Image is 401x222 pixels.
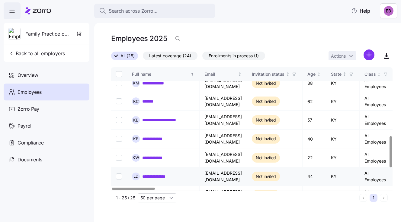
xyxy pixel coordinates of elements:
[256,98,276,105] span: Not invited
[360,167,394,186] td: All Employees
[252,71,284,78] div: Invitation status
[116,173,122,179] input: Select record 19
[360,111,394,129] td: All Employees
[25,30,69,38] span: Family Practice of Booneville Inc
[346,5,375,17] button: Help
[109,7,158,15] span: Search across Zorro...
[326,130,360,148] td: KY
[4,151,89,168] a: Documents
[200,167,247,186] td: [EMAIL_ADDRESS][DOMAIN_NAME]
[4,134,89,151] a: Compliance
[4,67,89,84] a: Overview
[326,111,360,129] td: KY
[6,47,67,59] button: Back to all employers
[132,71,189,78] div: Full name
[18,139,44,147] span: Compliance
[360,130,394,148] td: All Employees
[384,6,393,16] img: e893a1d701ecdfe11b8faa3453cd5ce7
[247,67,303,81] th: Invitation statusNot sorted
[256,154,276,161] span: Not invited
[133,100,139,103] span: K C
[331,71,342,78] div: State
[256,173,276,180] span: Not invited
[200,130,247,148] td: [EMAIL_ADDRESS][DOMAIN_NAME]
[303,74,326,92] td: 38
[326,92,360,111] td: KY
[94,4,215,18] button: Search across Zorro...
[18,122,33,130] span: Payroll
[303,186,326,204] td: 23
[116,136,122,142] input: Select record 17
[351,7,370,14] span: Help
[360,186,394,204] td: All Employees
[200,148,247,167] td: [EMAIL_ADDRESS][DOMAIN_NAME]
[359,194,367,202] button: Previous page
[4,100,89,117] a: Zorro Pay
[303,148,326,167] td: 22
[317,72,321,76] div: Not sorted
[303,111,326,129] td: 57
[18,71,38,79] span: Overview
[200,74,247,92] td: [EMAIL_ADDRESS][DOMAIN_NAME]
[200,67,247,81] th: EmailNot sorted
[331,54,346,58] span: Actions
[116,155,122,161] input: Select record 18
[342,72,347,76] div: Not sorted
[116,71,122,77] input: Select all records
[209,52,259,60] span: Enrollments in process (1)
[238,72,242,76] div: Not sorted
[303,92,326,111] td: 62
[329,51,356,60] button: Actions
[377,72,381,76] div: Not sorted
[18,105,39,113] span: Zorro Pay
[8,50,65,57] span: Back to all employers
[204,71,237,78] div: Email
[380,194,388,202] button: Next page
[256,116,276,124] span: Not invited
[9,28,20,40] img: Employer logo
[326,148,360,167] td: KY
[326,186,360,204] td: KY
[360,92,394,111] td: All Employees
[190,72,194,76] div: Sorted ascending
[370,194,377,202] button: 1
[200,92,247,111] td: [EMAIL_ADDRESS][DOMAIN_NAME]
[200,186,247,204] td: [EMAIL_ADDRESS][DOMAIN_NAME]
[127,67,200,81] th: Full nameSorted ascending
[360,67,394,81] th: ClassNot sorted
[120,52,135,60] span: All (25)
[326,74,360,92] td: KY
[18,88,42,96] span: Employees
[133,137,139,141] span: K B
[18,156,42,163] span: Documents
[326,67,360,81] th: StateNot sorted
[116,195,135,201] span: 1 - 25 / 25
[360,74,394,92] td: All Employees
[307,71,316,78] div: Age
[364,71,376,78] div: Class
[256,135,276,142] span: Not invited
[4,84,89,100] a: Employees
[303,130,326,148] td: 40
[200,111,247,129] td: [EMAIL_ADDRESS][DOMAIN_NAME]
[133,81,139,85] span: K M
[286,72,290,76] div: Not sorted
[364,49,374,60] svg: add icon
[4,117,89,134] a: Payroll
[256,80,276,87] span: Not invited
[133,156,139,160] span: K W
[116,80,122,86] input: Select record 14
[360,148,394,167] td: All Employees
[149,52,191,60] span: Latest coverage (24)
[303,67,326,81] th: AgeNot sorted
[133,174,138,178] span: L D
[303,167,326,186] td: 44
[116,98,122,104] input: Select record 15
[111,34,167,43] h1: Employees 2025
[116,117,122,123] input: Select record 16
[326,167,360,186] td: KY
[133,118,139,122] span: K B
